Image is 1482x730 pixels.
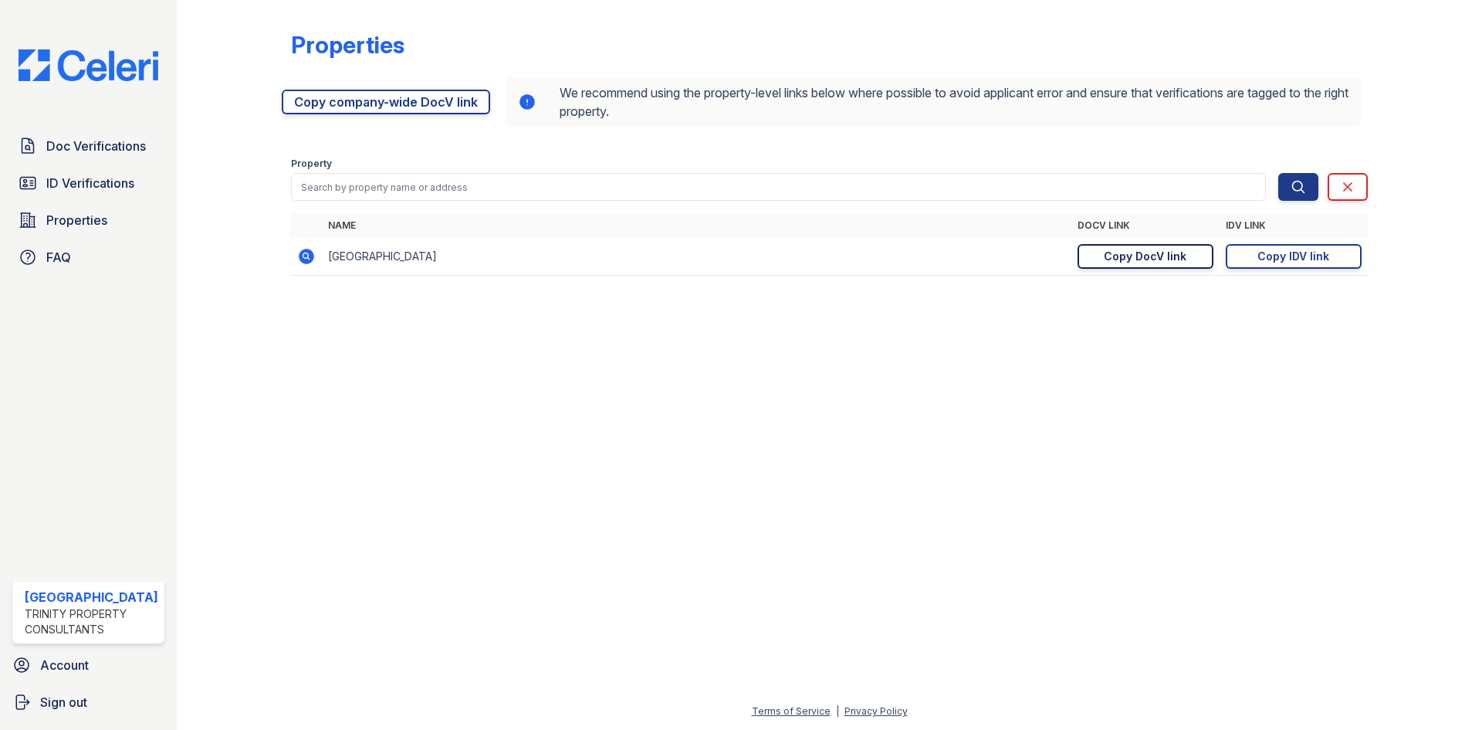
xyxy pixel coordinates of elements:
label: Property [291,158,332,170]
span: FAQ [46,248,71,267]
span: Doc Verifications [46,137,146,155]
td: [GEOGRAPHIC_DATA] [322,238,1071,276]
span: Sign out [40,693,87,711]
div: Copy IDV link [1257,249,1329,264]
span: Properties [46,211,107,229]
div: [GEOGRAPHIC_DATA] [25,588,158,606]
a: FAQ [12,242,164,273]
a: Sign out [6,687,171,718]
span: ID Verifications [46,174,134,192]
div: | [836,705,839,717]
div: Properties [291,31,404,59]
a: Properties [12,205,164,236]
div: We recommend using the property-level links below where possible to avoid applicant error and ens... [506,77,1362,127]
input: Search by property name or address [291,173,1266,201]
a: Copy company-wide DocV link [282,90,490,114]
a: Terms of Service [752,705,831,717]
th: IDV Link [1220,213,1368,238]
th: DocV Link [1071,213,1220,238]
a: Doc Verifications [12,131,164,161]
th: Name [322,213,1071,238]
div: Trinity Property Consultants [25,606,158,637]
a: ID Verifications [12,168,164,199]
div: Copy DocV link [1104,249,1186,264]
a: Account [6,650,171,681]
span: Account [40,656,89,674]
a: Copy IDV link [1226,244,1362,269]
a: Copy DocV link [1078,244,1213,269]
a: Privacy Policy [844,705,908,717]
img: CE_Logo_Blue-a8612792a0a2168367f1c8372b55b34899dd931a85d93a1a3d3e32e68fde9ad4.png [6,49,171,81]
